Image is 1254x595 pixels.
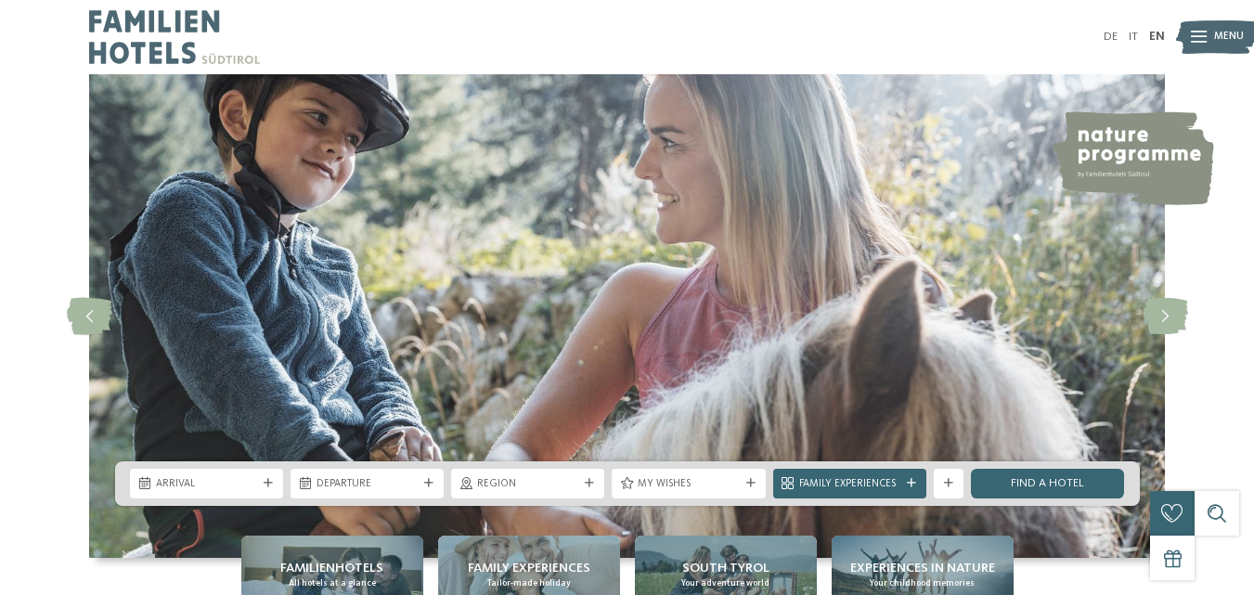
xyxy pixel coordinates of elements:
[799,477,900,492] span: Family Experiences
[1051,111,1214,205] img: nature programme by Familienhotels Südtirol
[1129,31,1138,43] a: IT
[89,74,1165,558] img: Familienhotels Südtirol: The happy family places!
[682,559,769,577] span: South Tyrol
[1214,30,1244,45] span: Menu
[971,469,1124,498] a: Find a hotel
[477,477,578,492] span: Region
[681,577,769,589] span: Your adventure world
[1149,31,1165,43] a: EN
[156,477,257,492] span: Arrival
[280,559,383,577] span: Familienhotels
[487,577,571,589] span: Tailor-made holiday
[870,577,975,589] span: Your childhood memories
[638,477,739,492] span: My wishes
[468,559,590,577] span: Family Experiences
[317,477,418,492] span: Departure
[1104,31,1118,43] a: DE
[850,559,995,577] span: Experiences in nature
[289,577,376,589] span: All hotels at a glance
